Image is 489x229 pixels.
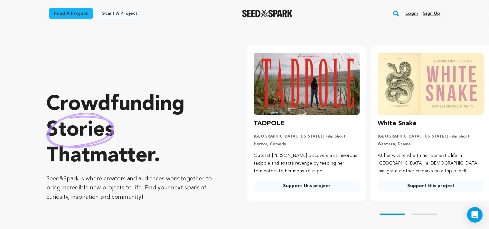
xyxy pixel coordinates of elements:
img: TADPOLE image [254,53,360,115]
div: Open Intercom Messenger [467,207,483,223]
a: Login [405,8,418,19]
p: Western, Drama [378,142,484,147]
h3: White Snake [378,119,417,129]
a: Start a project [97,8,143,19]
a: Fund a project [49,8,93,19]
p: Seed&Spark is where creators and audiences work together to bring incredible new projects to life... [46,174,221,202]
p: Crowdfunding that . [46,92,221,169]
img: White Snake image [378,53,484,115]
img: Seed&Spark Logo Dark Mode [242,10,293,17]
h3: TADPOLE [254,119,285,129]
p: Horror, Comedy [254,142,360,147]
a: Support this project [378,180,484,192]
img: hand sketched image [46,113,114,148]
a: Seed&Spark Homepage [242,10,293,17]
p: [GEOGRAPHIC_DATA], [US_STATE] | Film Short [378,134,484,139]
p: At her wits’ end with her domestic life in [GEOGRAPHIC_DATA], a [DEMOGRAPHIC_DATA] immigrant moth... [378,152,484,175]
span: matter [90,146,154,167]
a: Support this project [254,180,360,192]
a: Sign up [423,8,440,19]
p: [GEOGRAPHIC_DATA], [US_STATE] | Film Short [254,134,360,139]
p: Outcast [PERSON_NAME] discovers a carnivorous tadpole and exacts revenge by feeding her tormentor... [254,152,360,175]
